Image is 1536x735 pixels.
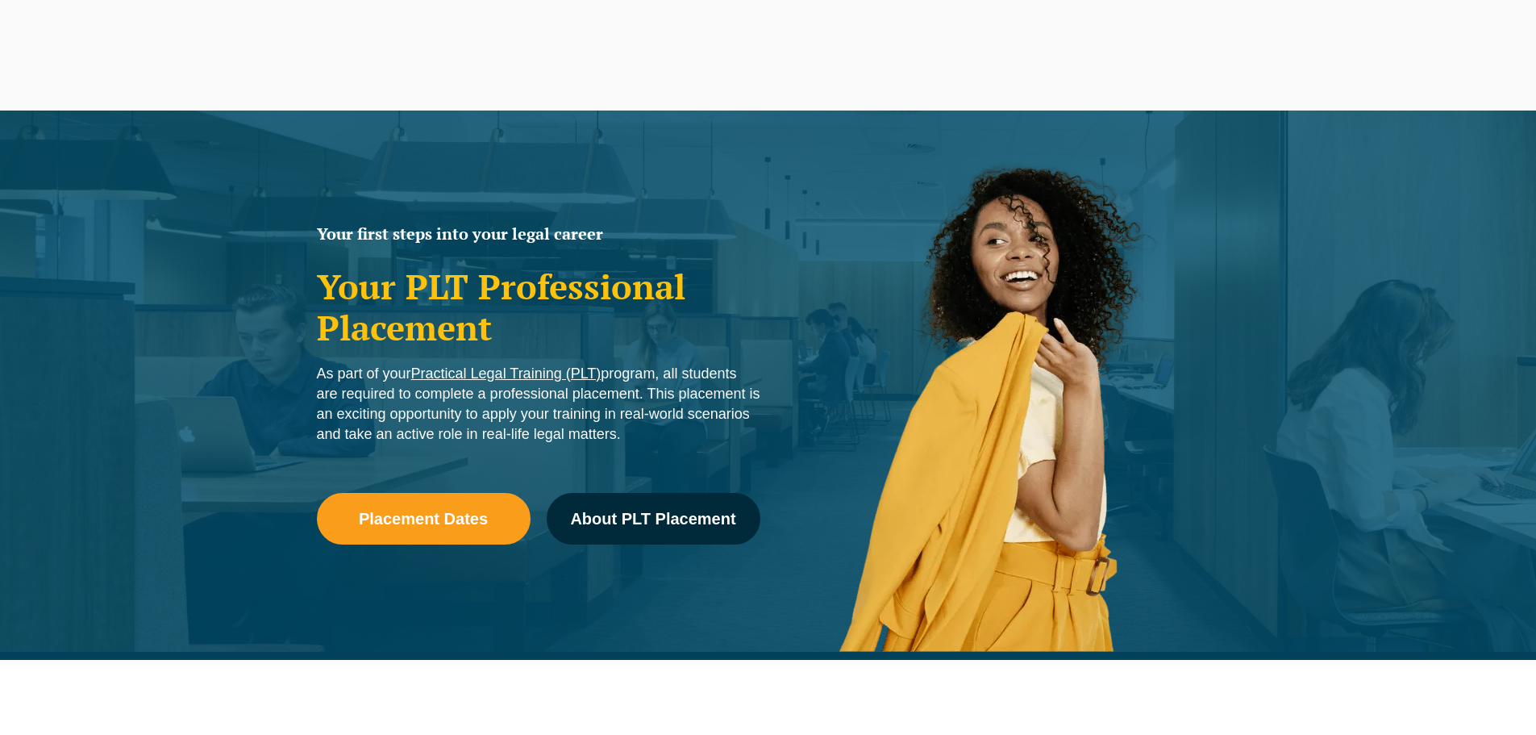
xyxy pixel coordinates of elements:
[317,365,760,442] span: As part of your program, all students are required to complete a professional placement. This pla...
[359,511,488,527] span: Placement Dates
[411,365,601,382] a: Practical Legal Training (PLT)
[570,511,735,527] span: About PLT Placement
[317,493,531,545] a: Placement Dates
[317,226,760,242] h2: Your first steps into your legal career
[547,493,760,545] a: About PLT Placement
[317,266,760,348] h1: Your PLT Professional Placement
